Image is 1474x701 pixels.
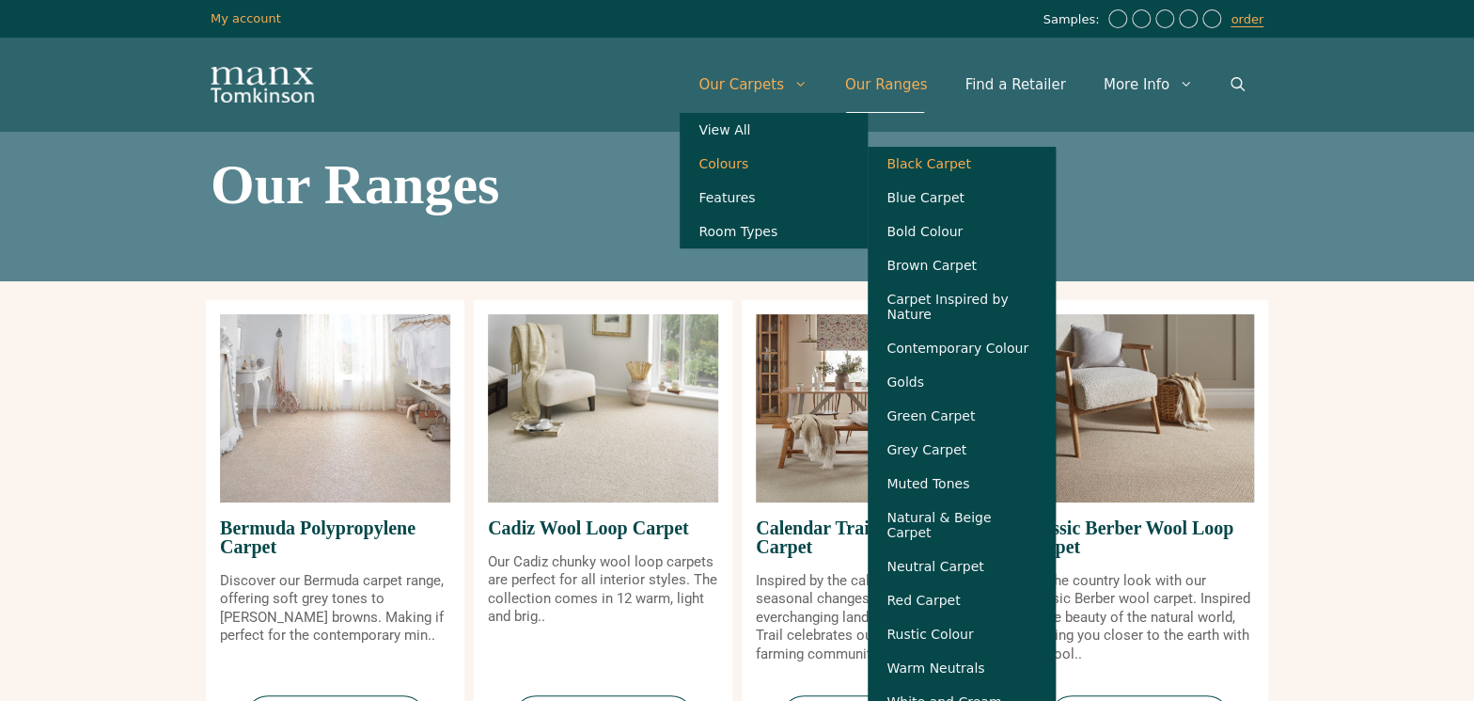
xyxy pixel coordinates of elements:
[868,651,1056,685] a: Warm Neutrals
[868,282,1056,331] a: Carpet Inspired by Nature
[826,56,947,113] a: Our Ranges
[868,215,1056,248] a: Bold Colour
[1043,12,1104,28] span: Samples:
[946,56,1084,113] a: Find a Retailer
[1231,12,1263,27] a: order
[868,331,1056,365] a: Contemporary Colour
[680,215,868,248] a: Room Types
[488,553,718,627] p: Our Cadiz chunky wool loop carpets are perfect for all interior styles. The collection comes in 1...
[220,314,450,502] img: Bermuda Polypropylene Carpet
[680,181,868,215] a: Features
[488,502,718,553] span: Cadiz Wool Loop Carpet
[680,113,868,147] a: View All
[1024,572,1254,664] p: Get the country look with our Classic Berber wool carpet. Inspired by the beauty of the natural w...
[868,433,1056,467] a: Grey Carpet
[868,365,1056,399] a: Golds
[868,399,1056,433] a: Green Carpet
[1024,502,1254,572] span: Classic Berber Wool Loop Carpet
[868,501,1056,550] a: Natural & Beige Carpet
[211,67,314,103] img: Manx Tomkinson
[220,502,450,572] span: Bermuda Polypropylene Carpet
[868,583,1056,617] a: Red Carpet
[756,572,986,664] p: Inspired by the calendar year, seasonal changes and our everchanging landscapes. Calendar Trail c...
[680,56,1263,113] nav: Primary
[488,314,718,502] img: Cadiz Wool Loop Carpet
[1024,314,1254,502] img: Classic Berber Wool Loop Carpet
[868,181,1056,215] a: Blue Carpet
[680,56,826,113] a: Our Carpets
[868,248,1056,282] a: Brown Carpet
[220,572,450,645] p: Discover our Bermuda carpet range, offering soft grey tones to [PERSON_NAME] browns. Making if pe...
[756,314,986,502] img: Calendar Trail Wool Loop Carpet
[1085,56,1212,113] a: More Info
[680,147,868,181] a: Colours
[868,550,1056,583] a: Neutral Carpet
[868,467,1056,501] a: Muted Tones
[211,11,281,25] a: My account
[756,502,986,572] span: Calendar Trail Wool Loop Carpet
[868,617,1056,651] a: Rustic Colour
[211,156,1263,213] h1: Our Ranges
[1212,56,1263,113] a: Open Search Bar
[868,147,1056,181] a: Black Carpet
